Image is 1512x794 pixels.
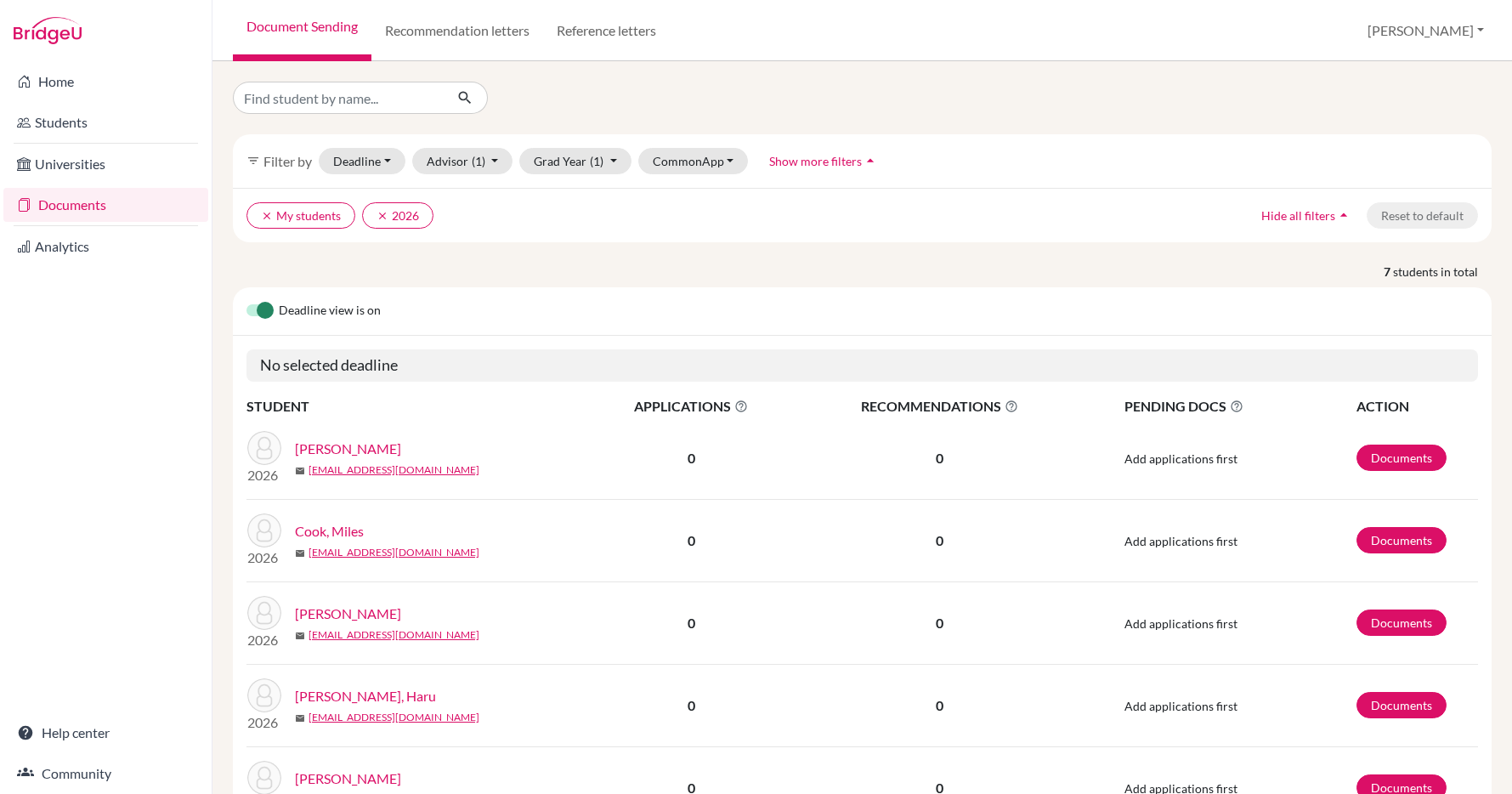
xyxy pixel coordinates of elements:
span: Filter by [263,153,312,169]
button: clear2026 [362,202,433,229]
img: Bridge-U [14,17,82,44]
img: Cook, Miles [247,513,281,547]
i: clear [377,210,388,222]
i: filter_list [246,154,260,167]
p: 0 [796,448,1083,468]
i: arrow_drop_up [1335,207,1352,224]
span: students in total [1393,263,1492,281]
span: (1) [590,154,603,168]
p: 0 [796,530,1083,551]
i: arrow_drop_up [862,152,879,169]
a: Documents [3,188,208,222]
img: Huang, Ryan [247,596,281,630]
a: Universities [3,147,208,181]
input: Find student by name... [233,82,444,114]
a: Help center [3,716,208,750]
a: [PERSON_NAME] [295,604,401,624]
span: PENDING DOCS [1124,396,1355,417]
a: Documents [1356,445,1447,471]
a: Analytics [3,230,208,264]
a: Home [3,65,208,99]
b: 0 [688,615,695,631]
a: [EMAIL_ADDRESS][DOMAIN_NAME] [309,545,479,560]
p: 2026 [247,630,281,650]
b: 0 [688,697,695,713]
a: [PERSON_NAME] [295,768,401,789]
button: Reset to default [1367,202,1478,229]
h5: No selected deadline [246,349,1478,382]
button: CommonApp [638,148,749,174]
span: Deadline view is on [279,301,381,321]
th: ACTION [1356,395,1478,417]
a: Documents [1356,610,1447,636]
p: 2026 [247,547,281,568]
span: mail [295,548,305,559]
span: Add applications first [1124,534,1237,548]
p: 2026 [247,465,281,485]
span: Add applications first [1124,616,1237,631]
span: APPLICATIONS [587,396,795,417]
strong: 7 [1384,263,1393,281]
b: 0 [688,450,695,466]
p: 0 [796,695,1083,716]
a: [PERSON_NAME], Haru [295,686,436,706]
a: [EMAIL_ADDRESS][DOMAIN_NAME] [309,627,479,643]
span: Show more filters [769,154,862,168]
span: RECOMMENDATIONS [796,396,1083,417]
span: mail [295,631,305,641]
a: [EMAIL_ADDRESS][DOMAIN_NAME] [309,462,479,478]
span: (1) [472,154,485,168]
a: Students [3,105,208,139]
button: Advisor(1) [412,148,513,174]
a: Documents [1356,527,1447,553]
span: Add applications first [1124,451,1237,466]
span: Hide all filters [1261,208,1335,223]
i: clear [261,210,273,222]
a: [PERSON_NAME] [295,439,401,459]
p: 0 [796,613,1083,633]
a: [EMAIL_ADDRESS][DOMAIN_NAME] [309,710,479,725]
button: Hide all filtersarrow_drop_up [1247,202,1367,229]
button: Deadline [319,148,405,174]
button: clearMy students [246,202,355,229]
span: mail [295,713,305,723]
img: Cook, Maia [247,431,281,465]
a: Cook, Miles [295,521,364,542]
button: Grad Year(1) [519,148,631,174]
span: mail [295,466,305,476]
th: STUDENT [246,395,586,417]
button: Show more filtersarrow_drop_up [755,148,893,174]
a: Community [3,757,208,791]
span: Add applications first [1124,699,1237,713]
a: Documents [1356,692,1447,718]
button: [PERSON_NAME] [1360,14,1492,47]
p: 2026 [247,712,281,733]
b: 0 [688,532,695,548]
img: Nakamura, Haru [247,678,281,712]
